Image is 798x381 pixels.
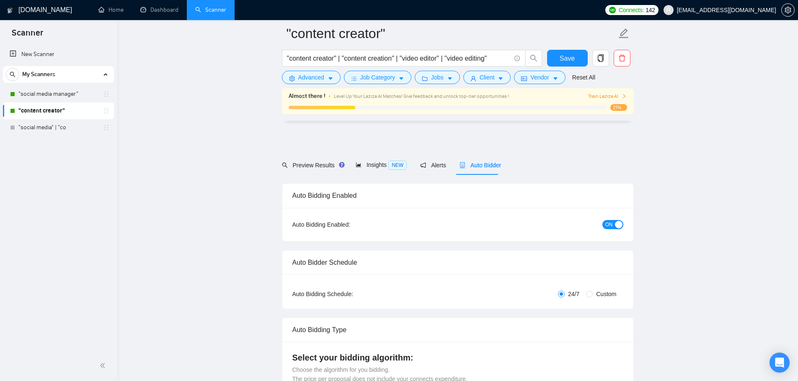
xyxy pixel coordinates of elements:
span: search [6,72,19,77]
span: 24/7 [565,289,583,299]
span: Insights [356,161,407,168]
span: Almost there ! [289,92,325,101]
span: right [622,94,627,99]
span: caret-down [553,75,558,82]
a: homeHome [98,6,124,13]
img: logo [7,4,13,17]
a: setting [781,7,795,13]
button: copy [592,50,609,66]
span: user [666,7,671,13]
span: NEW [388,161,407,170]
div: Tooltip anchor [338,161,346,169]
div: Auto Bidding Schedule: [292,289,403,299]
span: Auto Bidder [460,162,501,169]
span: setting [289,75,295,82]
button: Save [547,50,588,66]
button: barsJob Categorycaret-down [344,71,411,84]
button: settingAdvancedcaret-down [282,71,341,84]
button: folderJobscaret-down [415,71,460,84]
span: caret-down [328,75,333,82]
span: caret-down [447,75,453,82]
a: "social media" | "co [18,119,98,136]
span: 21% [610,104,627,111]
button: delete [614,50,630,66]
span: edit [618,28,629,39]
a: New Scanner [10,46,107,63]
li: New Scanner [3,46,114,63]
span: ON [605,220,613,229]
a: searchScanner [195,6,226,13]
span: Client [480,73,495,82]
a: "content creator" [18,102,98,119]
span: search [282,162,288,168]
span: 142 [646,5,655,15]
span: bars [351,75,357,82]
div: Auto Bidding Type [292,318,623,342]
span: search [526,54,542,62]
span: Save [560,53,575,64]
span: area-chart [356,162,362,168]
span: holder [103,124,110,131]
span: notification [420,162,426,168]
div: Auto Bidding Enabled [292,184,623,207]
button: search [525,50,542,66]
span: Job Category [360,73,395,82]
div: Auto Bidding Enabled: [292,220,403,229]
button: search [6,68,19,81]
span: info-circle [514,56,520,61]
span: Preview Results [282,162,342,169]
span: My Scanners [22,66,55,83]
input: Scanner name... [287,23,617,44]
input: Search Freelance Jobs... [287,53,511,64]
span: user [470,75,476,82]
span: delete [614,54,630,62]
span: Custom [593,289,620,299]
li: My Scanners [3,66,114,136]
a: Reset All [572,73,595,82]
span: Vendor [530,73,549,82]
span: holder [103,107,110,114]
span: Advanced [298,73,324,82]
span: robot [460,162,465,168]
a: dashboardDashboard [140,6,178,13]
span: copy [593,54,609,62]
span: idcard [521,75,527,82]
button: idcardVendorcaret-down [514,71,565,84]
span: double-left [100,361,108,370]
button: setting [781,3,795,17]
span: Scanner [5,27,50,44]
img: upwork-logo.png [609,7,616,13]
a: "social media manager" [18,86,98,102]
span: folder [422,75,428,82]
span: caret-down [398,75,404,82]
span: holder [103,91,110,97]
span: Alerts [420,162,446,169]
div: Open Intercom Messenger [770,353,790,373]
button: userClientcaret-down [463,71,511,84]
button: Train Laziza AI [588,92,627,100]
span: Jobs [431,73,444,82]
h4: Select your bidding algorithm: [292,352,623,363]
span: caret-down [498,75,504,82]
span: Connects: [619,5,644,15]
span: Level Up Your Laziza AI Matches! Give feedback and unlock top-tier opportunities ! [334,93,509,99]
div: Auto Bidder Schedule [292,251,623,274]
